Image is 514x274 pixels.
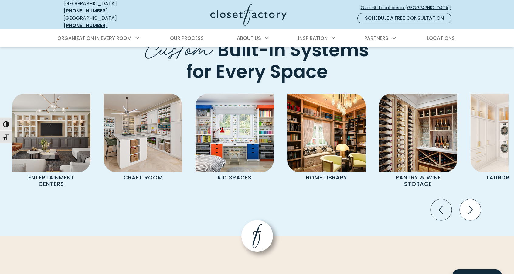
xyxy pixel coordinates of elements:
[114,172,172,183] p: Craft Room
[372,94,464,189] a: Custom Pantry Pantry & Wine Storage
[97,94,189,183] a: Custom craft room Craft Room
[53,30,461,47] nav: Primary Menu
[389,172,448,189] p: Pantry & Wine Storage
[210,4,287,26] img: Closet Factory Logo
[364,35,388,42] span: Partners
[170,35,204,42] span: Our Process
[205,172,264,183] p: Kid Spaces
[196,94,274,172] img: Kids Room Cabinetry
[186,59,328,84] span: for Every Space
[379,94,457,172] img: Custom Pantry
[22,172,81,189] p: Entertainment Centers
[360,2,456,13] a: Over 60 Locations in [GEOGRAPHIC_DATA]!
[63,7,108,14] a: [PHONE_NUMBER]
[63,22,108,29] a: [PHONE_NUMBER]
[104,94,182,172] img: Custom craft room
[357,13,451,23] a: Schedule a Free Consultation
[287,94,366,172] img: Home Library
[57,35,131,42] span: Organization in Every Room
[63,15,151,29] div: [GEOGRAPHIC_DATA]
[361,5,456,11] span: Over 60 Locations in [GEOGRAPHIC_DATA]!
[428,197,454,223] button: Previous slide
[281,94,372,183] a: Home Library Home Library
[298,35,328,42] span: Inspiration
[217,37,369,63] span: Built-In Systems
[5,94,97,189] a: Entertainment Center Entertainment Centers
[427,35,455,42] span: Locations
[237,35,261,42] span: About Us
[297,172,356,183] p: Home Library
[457,197,483,223] button: Next slide
[189,94,281,183] a: Kids Room Cabinetry Kid Spaces
[12,94,90,172] img: Entertainment Center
